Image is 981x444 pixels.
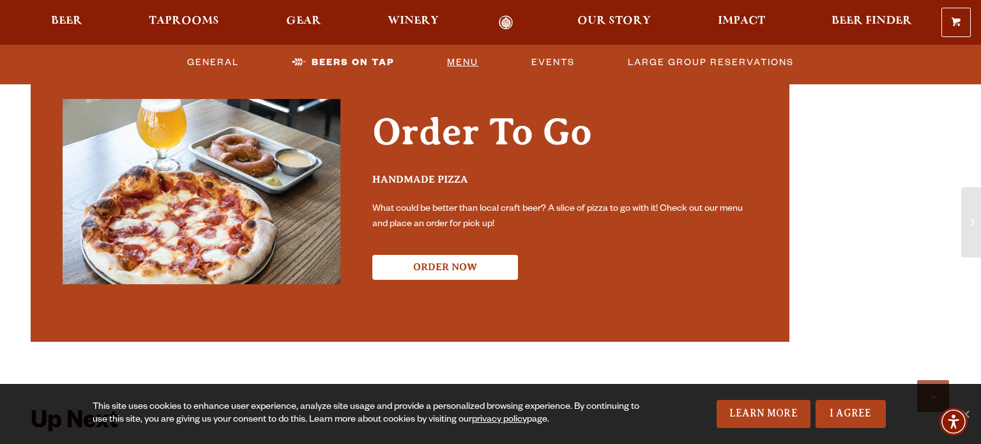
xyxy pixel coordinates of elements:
[388,16,439,26] span: Winery
[182,48,244,77] a: General
[482,15,529,30] a: Odell Home
[442,48,483,77] a: Menu
[526,48,580,77] a: Events
[63,99,340,284] img: Internal Promo Images
[149,16,219,26] span: Taprooms
[823,15,920,30] a: Beer Finder
[51,16,82,26] span: Beer
[372,173,757,197] h3: Handmade Pizza
[93,401,643,427] div: This site uses cookies to enhance user experience, analyze site usage and provide a personalized ...
[710,15,773,30] a: Impact
[472,415,527,425] a: privacy policy
[43,15,91,30] a: Beer
[372,111,757,167] h2: Order To Go
[917,380,949,412] a: Scroll to top
[939,408,968,436] div: Accessibility Menu
[577,16,651,26] span: Our Story
[832,16,912,26] span: Beer Finder
[286,16,321,26] span: Gear
[379,15,447,30] a: Winery
[717,400,810,428] a: Learn More
[287,48,399,77] a: Beers On Tap
[372,255,518,280] button: Order Now
[278,15,330,30] a: Gear
[372,202,757,233] p: What could be better than local craft beer? A slice of pizza to go with it! Check out our menu an...
[623,48,799,77] a: Large Group Reservations
[816,400,886,428] a: I Agree
[569,15,659,30] a: Our Story
[718,16,765,26] span: Impact
[141,15,227,30] a: Taprooms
